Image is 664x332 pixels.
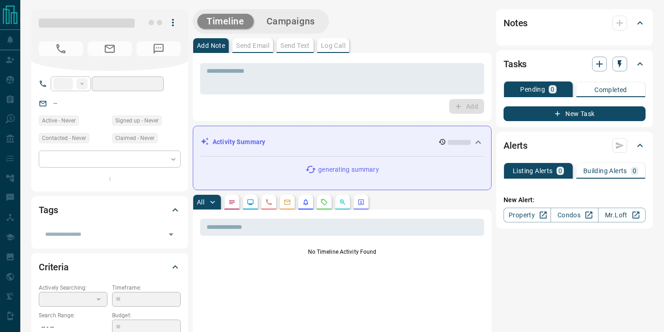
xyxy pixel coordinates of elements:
p: New Alert: [504,195,646,205]
p: 0 [633,168,636,174]
div: Criteria [39,256,181,278]
svg: Listing Alerts [302,198,309,206]
span: Signed up - Never [115,116,159,125]
svg: Notes [228,198,236,206]
p: Add Note [197,42,225,49]
span: No Number [136,41,181,56]
h2: Tags [39,203,58,217]
span: No Email [88,41,132,56]
span: Active - Never [42,116,76,125]
svg: Emails [284,198,291,206]
p: generating summary [318,165,379,175]
svg: Opportunities [339,198,346,206]
a: Mr.Loft [598,208,646,222]
button: Open [165,228,178,241]
p: No Timeline Activity Found [200,248,484,256]
a: Condos [551,208,598,222]
p: Listing Alerts [513,168,553,174]
svg: Requests [320,198,328,206]
p: Actively Searching: [39,284,107,292]
span: Contacted - Never [42,134,86,143]
p: Activity Summary [213,137,265,147]
p: Timeframe: [112,284,181,292]
span: Claimed - Never [115,134,154,143]
h2: Criteria [39,260,69,274]
div: Activity Summary [201,134,484,151]
a: -- [53,99,57,107]
h2: Notes [504,16,528,30]
a: Property [504,208,551,222]
svg: Calls [265,198,273,206]
p: All [197,199,204,205]
div: Tasks [504,53,646,75]
p: 0 [558,168,562,174]
div: Notes [504,12,646,34]
svg: Lead Browsing Activity [247,198,254,206]
div: Alerts [504,134,646,157]
p: Building Alerts [583,168,627,174]
button: New Task [504,106,646,121]
div: Tags [39,199,181,221]
span: No Number [39,41,83,56]
button: Campaigns [257,14,324,29]
p: Pending [520,86,545,93]
p: Search Range: [39,311,107,320]
p: Completed [594,87,627,93]
p: 0 [551,86,554,93]
button: Timeline [197,14,254,29]
svg: Agent Actions [357,198,365,206]
h2: Alerts [504,138,528,153]
p: Budget: [112,311,181,320]
h2: Tasks [504,57,527,71]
